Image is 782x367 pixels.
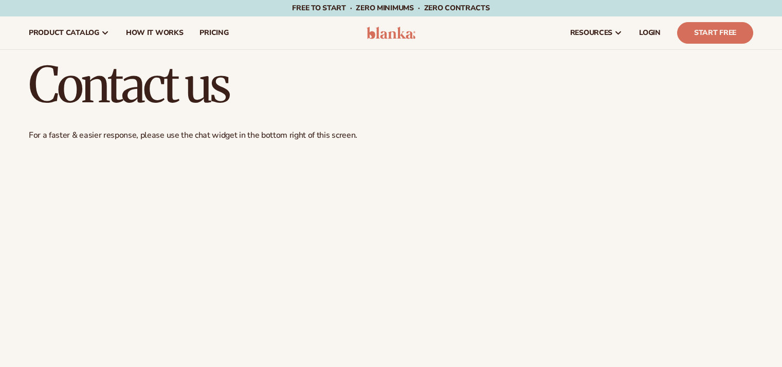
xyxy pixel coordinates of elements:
a: resources [562,16,631,49]
img: logo [367,27,415,39]
span: LOGIN [639,29,661,37]
a: product catalog [21,16,118,49]
a: LOGIN [631,16,669,49]
span: resources [570,29,612,37]
a: Start Free [677,22,753,44]
span: How It Works [126,29,184,37]
span: pricing [199,29,228,37]
h1: Contact us [29,60,753,109]
span: Free to start · ZERO minimums · ZERO contracts [292,3,489,13]
a: How It Works [118,16,192,49]
a: pricing [191,16,237,49]
p: For a faster & easier response, please use the chat widget in the bottom right of this screen. [29,130,753,141]
span: product catalog [29,29,99,37]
